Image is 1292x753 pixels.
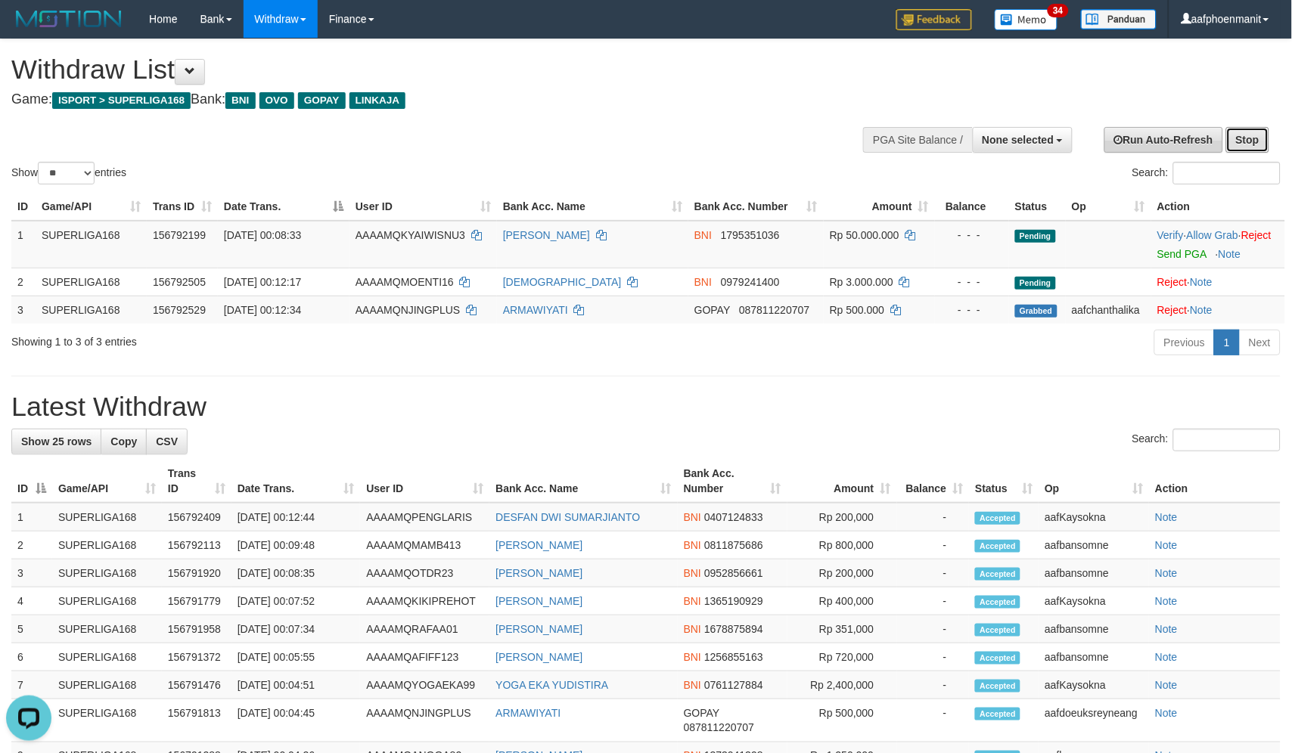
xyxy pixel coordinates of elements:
td: - [897,615,970,643]
span: Copy 1365190929 to clipboard [704,595,763,607]
span: Copy 1256855163 to clipboard [704,651,763,663]
td: aafbansomne [1039,559,1149,587]
span: Copy 087811220707 to clipboard [739,304,809,316]
span: 156792529 [153,304,206,316]
td: [DATE] 00:05:55 [231,643,361,671]
span: Accepted [975,680,1020,693]
td: 156791779 [162,587,231,615]
td: [DATE] 00:04:45 [231,699,361,742]
a: Previous [1154,330,1215,355]
td: - [897,699,970,742]
td: SUPERLIGA168 [52,643,162,671]
td: aafbansomne [1039,643,1149,671]
th: Date Trans.: activate to sort column ascending [231,460,361,503]
a: [PERSON_NAME] [495,623,582,635]
td: [DATE] 00:12:44 [231,503,361,531]
a: DESFAN DWI SUMARJIANTO [495,511,640,523]
a: YOGA EKA YUDISTIRA [495,679,608,691]
button: None selected [973,127,1073,153]
td: [DATE] 00:09:48 [231,531,361,559]
td: · · [1151,221,1285,268]
th: Status: activate to sort column ascending [969,460,1039,503]
a: Note [1155,595,1178,607]
select: Showentries [38,162,95,184]
th: Balance: activate to sort column ascending [897,460,970,503]
img: MOTION_logo.png [11,8,126,30]
span: [DATE] 00:08:33 [224,229,301,241]
th: Trans ID: activate to sort column ascending [147,193,218,221]
td: 5 [11,615,52,643]
span: CSV [156,435,178,448]
td: AAAAMQRAFAA01 [360,615,489,643]
span: Rp 3.000.000 [830,276,893,288]
td: SUPERLIGA168 [52,503,162,531]
a: CSV [146,429,188,454]
td: 3 [11,296,36,324]
label: Search: [1132,429,1281,451]
input: Search: [1173,429,1281,451]
span: OVO [259,92,294,109]
td: Rp 800,000 [787,531,897,559]
span: Rp 500.000 [830,304,884,316]
span: Show 25 rows [21,435,92,448]
span: BNI [684,651,701,663]
span: AAAAMQMOENTI16 [356,276,454,288]
th: Op: activate to sort column ascending [1066,193,1151,221]
span: None selected [983,134,1054,146]
td: aafbansomne [1039,615,1149,643]
span: Pending [1015,230,1056,243]
span: 156792505 [153,276,206,288]
div: - - - [941,302,1003,318]
span: Grabbed [1015,305,1058,318]
span: Copy 0979241400 to clipboard [721,276,780,288]
td: AAAAMQMAMB413 [360,531,489,559]
td: aafKaysokna [1039,503,1149,531]
span: LINKAJA [349,92,406,109]
a: ARMAWIYATI [503,304,568,316]
th: Amount: activate to sort column ascending [787,460,897,503]
td: AAAAMQPENGLARIS [360,503,489,531]
td: Rp 351,000 [787,615,897,643]
a: [PERSON_NAME] [503,229,590,241]
td: 3 [11,559,52,587]
th: Action [1149,460,1281,503]
td: aafbansomne [1039,531,1149,559]
th: Game/API: activate to sort column ascending [36,193,147,221]
span: Copy 1678875894 to clipboard [704,623,763,635]
a: Reject [1157,276,1188,288]
span: Accepted [975,624,1020,637]
span: ISPORT > SUPERLIGA168 [52,92,191,109]
td: aafchanthalika [1066,296,1151,324]
span: GOPAY [684,707,719,719]
span: GOPAY [694,304,730,316]
h1: Latest Withdraw [11,392,1281,422]
td: 1 [11,221,36,268]
span: Accepted [975,568,1020,581]
td: SUPERLIGA168 [52,615,162,643]
a: 1 [1214,330,1240,355]
a: Stop [1226,127,1269,153]
a: [PERSON_NAME] [495,567,582,579]
a: Note [1191,276,1213,288]
th: Game/API: activate to sort column ascending [52,460,162,503]
span: Copy 0952856661 to clipboard [704,567,763,579]
span: [DATE] 00:12:34 [224,304,301,316]
img: Button%20Memo.svg [995,9,1058,30]
td: 156791958 [162,615,231,643]
a: Note [1155,539,1178,551]
th: Bank Acc. Name: activate to sort column ascending [497,193,688,221]
div: - - - [941,274,1003,290]
th: Date Trans.: activate to sort column descending [218,193,349,221]
td: AAAAMQKIKIPREHOT [360,587,489,615]
th: Status [1009,193,1066,221]
span: BNI [225,92,255,109]
td: 156791476 [162,671,231,699]
td: SUPERLIGA168 [52,559,162,587]
td: Rp 500,000 [787,699,897,742]
span: Accepted [975,652,1020,665]
span: 156792199 [153,229,206,241]
a: [DEMOGRAPHIC_DATA] [503,276,622,288]
span: Accepted [975,596,1020,609]
td: SUPERLIGA168 [52,587,162,615]
span: Copy 0761127884 to clipboard [704,679,763,691]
